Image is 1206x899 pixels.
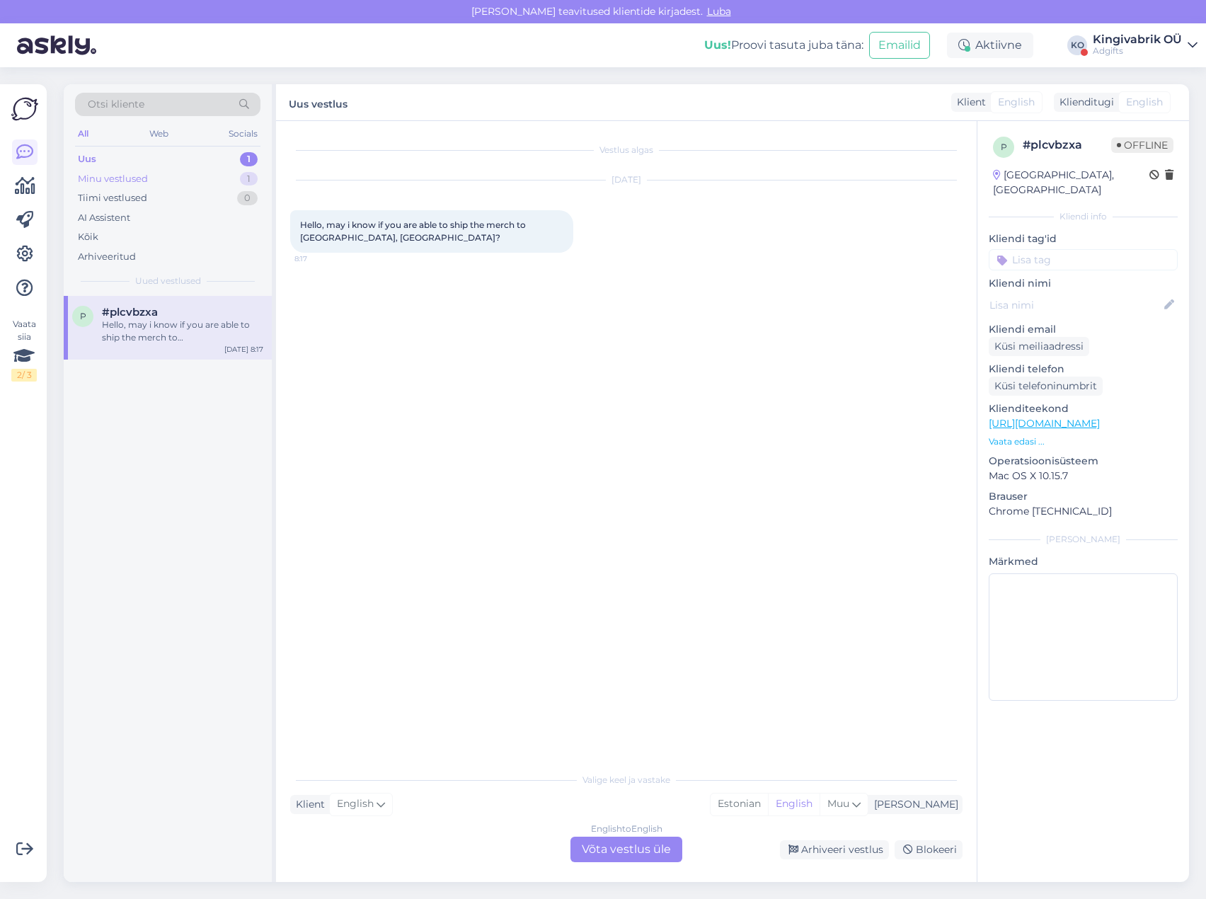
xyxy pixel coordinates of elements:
[989,554,1178,569] p: Märkmed
[240,172,258,186] div: 1
[240,152,258,166] div: 1
[993,168,1149,197] div: [GEOGRAPHIC_DATA], [GEOGRAPHIC_DATA]
[989,533,1178,546] div: [PERSON_NAME]
[947,33,1033,58] div: Aktiivne
[711,794,768,815] div: Estonian
[989,435,1178,448] p: Vaata edasi ...
[998,95,1035,110] span: English
[989,362,1178,377] p: Kliendi telefon
[294,253,348,264] span: 8:17
[570,837,682,862] div: Võta vestlus üle
[102,306,158,319] span: #plcvbzxa
[1111,137,1173,153] span: Offline
[989,276,1178,291] p: Kliendi nimi
[78,211,130,225] div: AI Assistent
[11,96,38,122] img: Askly Logo
[868,797,958,812] div: [PERSON_NAME]
[704,38,731,52] b: Uus!
[827,797,849,810] span: Muu
[591,823,662,835] div: English to English
[768,794,820,815] div: English
[989,210,1178,223] div: Kliendi info
[78,230,98,244] div: Kõik
[1093,45,1182,57] div: Adgifts
[88,97,144,112] span: Otsi kliente
[11,318,37,382] div: Vaata siia
[989,489,1178,504] p: Brauser
[1093,34,1182,45] div: Kingivabrik OÜ
[290,173,963,186] div: [DATE]
[989,337,1089,356] div: Küsi meiliaadressi
[75,125,91,143] div: All
[135,275,201,287] span: Uued vestlused
[989,401,1178,416] p: Klienditeekond
[951,95,986,110] div: Klient
[78,152,96,166] div: Uus
[290,144,963,156] div: Vestlus algas
[290,774,963,786] div: Valige keel ja vastake
[80,311,86,321] span: p
[1001,142,1007,152] span: p
[1023,137,1111,154] div: # plcvbzxa
[989,504,1178,519] p: Chrome [TECHNICAL_ID]
[237,191,258,205] div: 0
[78,250,136,264] div: Arhiveeritud
[989,297,1161,313] input: Lisa nimi
[703,5,735,18] span: Luba
[147,125,171,143] div: Web
[989,249,1178,270] input: Lisa tag
[1067,35,1087,55] div: KO
[989,322,1178,337] p: Kliendi email
[102,319,263,344] div: Hello, may i know if you are able to ship the merch to [GEOGRAPHIC_DATA], [GEOGRAPHIC_DATA]?
[300,219,528,243] span: Hello, may i know if you are able to ship the merch to [GEOGRAPHIC_DATA], [GEOGRAPHIC_DATA]?
[895,840,963,859] div: Blokeeri
[989,417,1100,430] a: [URL][DOMAIN_NAME]
[78,191,147,205] div: Tiimi vestlused
[1126,95,1163,110] span: English
[989,231,1178,246] p: Kliendi tag'id
[704,37,863,54] div: Proovi tasuta juba täna:
[78,172,148,186] div: Minu vestlused
[1054,95,1114,110] div: Klienditugi
[989,469,1178,483] p: Mac OS X 10.15.7
[226,125,260,143] div: Socials
[337,796,374,812] span: English
[224,344,263,355] div: [DATE] 8:17
[869,32,930,59] button: Emailid
[989,377,1103,396] div: Küsi telefoninumbrit
[1093,34,1198,57] a: Kingivabrik OÜAdgifts
[289,93,348,112] label: Uus vestlus
[290,797,325,812] div: Klient
[780,840,889,859] div: Arhiveeri vestlus
[989,454,1178,469] p: Operatsioonisüsteem
[11,369,37,382] div: 2 / 3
